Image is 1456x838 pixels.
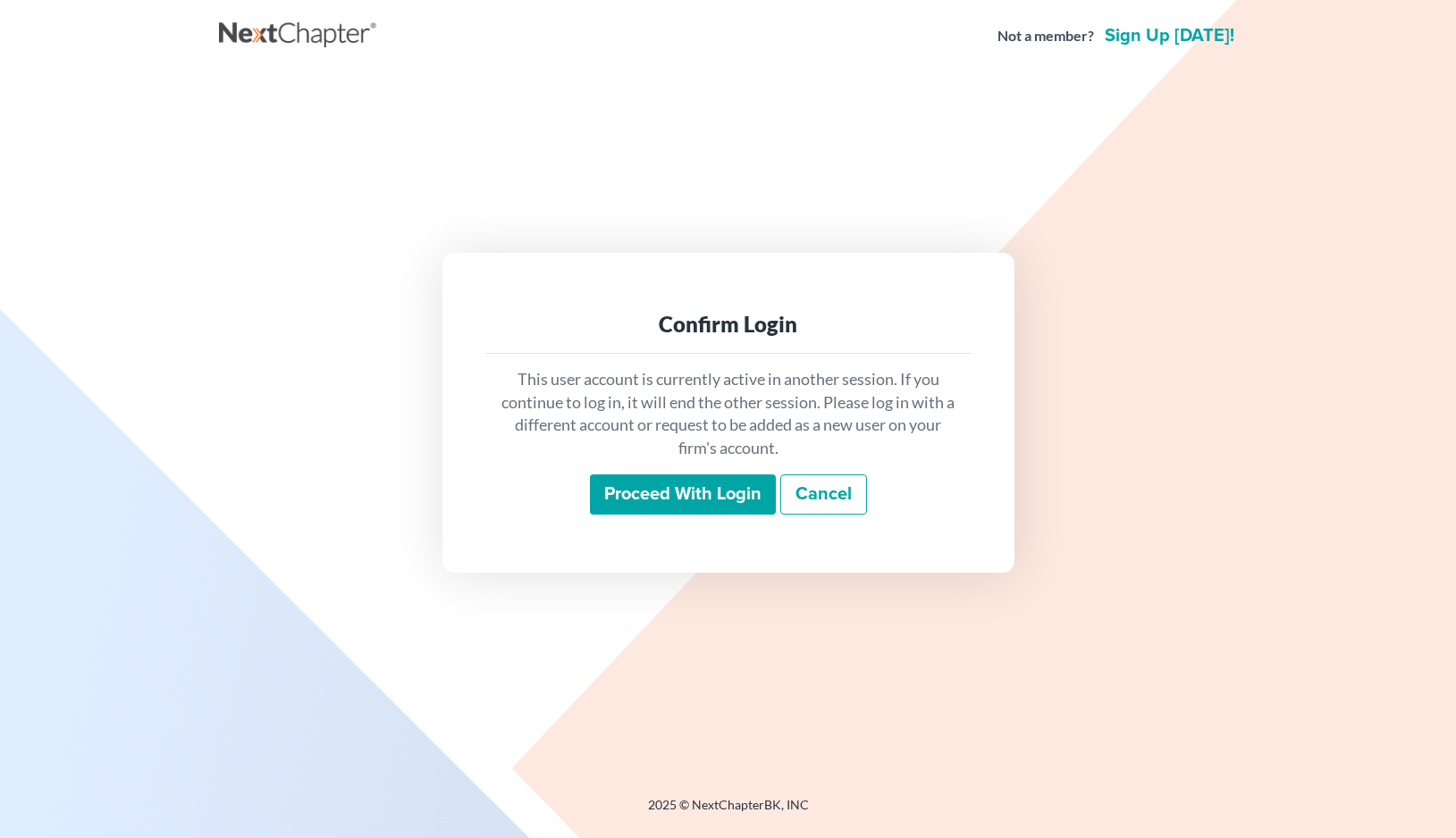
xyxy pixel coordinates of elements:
[500,368,957,460] p: This user account is currently active in another session. If you continue to log in, it will end ...
[1101,27,1238,45] a: Sign up [DATE]!
[997,26,1094,46] strong: Not a member?
[500,310,957,339] div: Confirm Login
[780,474,867,515] a: Cancel
[219,796,1238,828] div: 2025 © NextChapterBK, INC
[590,474,776,515] input: Proceed with login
